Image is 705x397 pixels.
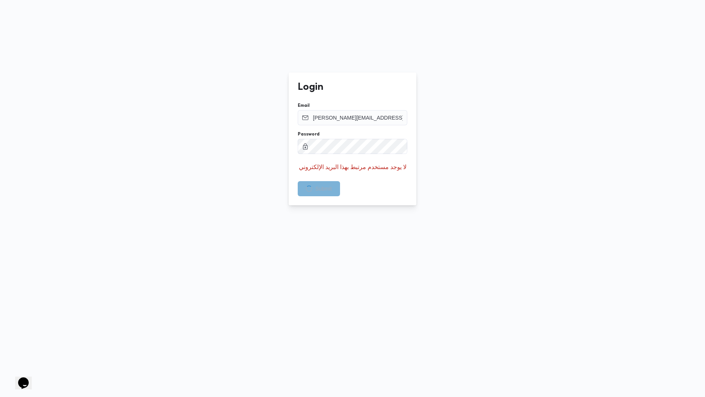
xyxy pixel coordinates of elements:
label: Password [298,131,320,137]
div: لا يوجد مستخدم مرتبط بهذا البريد الإلكتروني [298,163,407,172]
iframe: chat widget [8,367,32,389]
h2: Login [298,82,323,94]
span: Submit [315,184,332,193]
button: Submit [298,181,340,196]
label: Email [298,103,309,109]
